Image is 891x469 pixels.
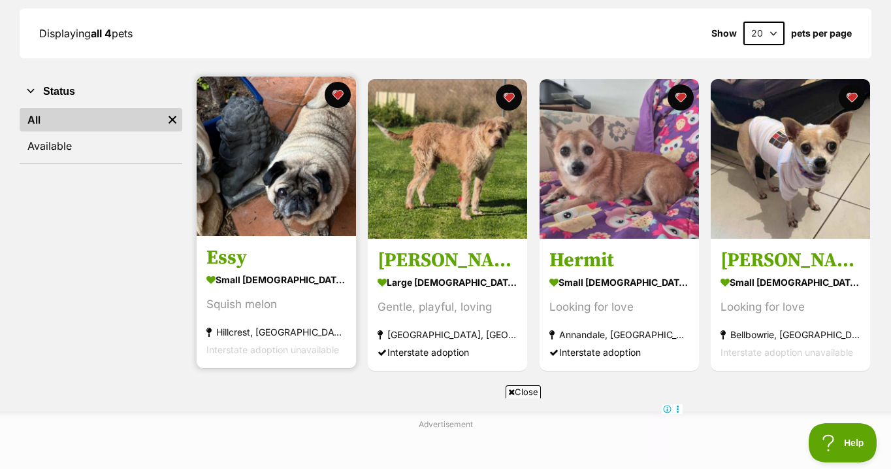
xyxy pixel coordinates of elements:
div: small [DEMOGRAPHIC_DATA] Dog [206,270,346,289]
div: Looking for love [549,298,689,316]
iframe: Help Scout Beacon - Open [809,423,878,462]
div: Bellbowrie, [GEOGRAPHIC_DATA] [721,326,860,343]
div: small [DEMOGRAPHIC_DATA] Dog [549,273,689,292]
img: Essy [197,77,356,236]
button: favourite [496,84,522,111]
img: Susie [711,79,870,239]
a: Essy small [DEMOGRAPHIC_DATA] Dog Squish melon Hillcrest, [GEOGRAPHIC_DATA] Interstate adoption u... [197,235,356,368]
button: favourite [324,82,350,108]
h3: Essy [206,245,346,270]
div: large [DEMOGRAPHIC_DATA] Dog [378,273,517,292]
div: Annandale, [GEOGRAPHIC_DATA] [549,326,689,343]
iframe: Advertisement [208,404,683,462]
div: Gentle, playful, loving [378,298,517,316]
div: Interstate adoption [378,343,517,361]
a: Remove filter [163,108,182,131]
h3: [PERSON_NAME] [721,248,860,273]
h3: Hermit [549,248,689,273]
img: Hermit [540,79,699,239]
div: small [DEMOGRAPHIC_DATA] Dog [721,273,860,292]
div: [GEOGRAPHIC_DATA], [GEOGRAPHIC_DATA] [378,326,517,343]
span: Displaying pets [39,27,133,40]
a: [PERSON_NAME] large [DEMOGRAPHIC_DATA] Dog Gentle, playful, loving [GEOGRAPHIC_DATA], [GEOGRAPHIC... [368,238,527,371]
button: Status [20,83,182,100]
span: Interstate adoption unavailable [721,347,853,358]
strong: all 4 [91,27,112,40]
button: favourite [667,84,693,111]
div: Status [20,105,182,163]
label: pets per page [791,28,852,39]
div: Hillcrest, [GEOGRAPHIC_DATA] [206,323,346,341]
a: Available [20,134,182,158]
span: Interstate adoption unavailable [206,344,339,355]
a: All [20,108,163,131]
a: [PERSON_NAME] small [DEMOGRAPHIC_DATA] Dog Looking for love Bellbowrie, [GEOGRAPHIC_DATA] Interst... [711,238,870,371]
span: Show [711,28,737,39]
div: Interstate adoption [549,343,689,361]
img: Billy [368,79,527,239]
a: Hermit small [DEMOGRAPHIC_DATA] Dog Looking for love Annandale, [GEOGRAPHIC_DATA] Interstate adop... [540,238,699,371]
span: Close [506,385,541,398]
div: Squish melon [206,296,346,313]
h3: [PERSON_NAME] [378,248,517,273]
div: Looking for love [721,298,860,316]
button: favourite [839,84,865,111]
